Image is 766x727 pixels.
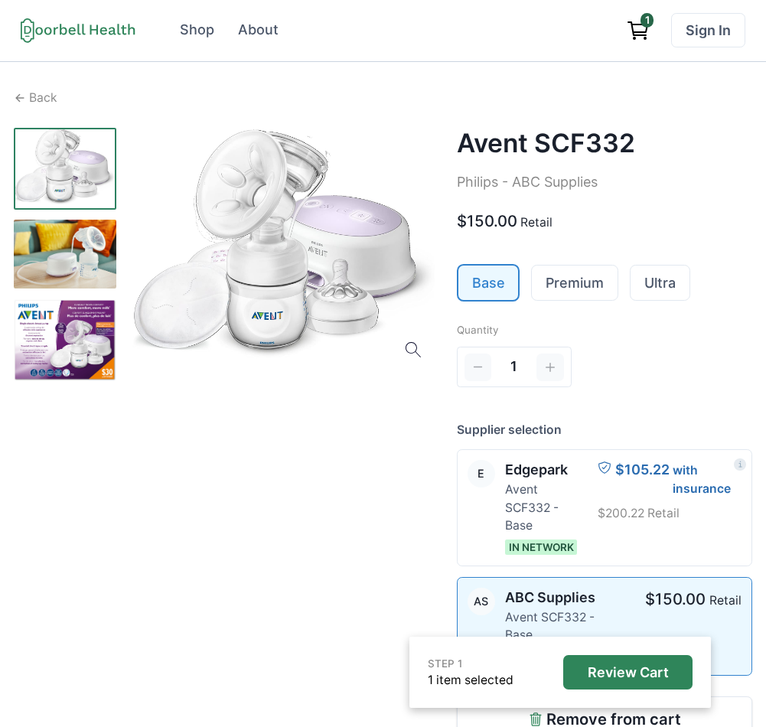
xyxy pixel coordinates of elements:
a: About [228,13,289,47]
p: Quantity [457,322,752,337]
p: with insurance [673,461,731,497]
p: Avent SCF332 - Base [505,481,577,535]
h2: Avent SCF332 [457,128,752,158]
button: Increment [536,354,564,381]
a: Sign In [671,13,745,47]
a: Shop [170,13,225,47]
a: EdgeparkEdgeparkAvent SCF332 - BaseIn Network$105.22with insurance$200.22 Retail [457,449,752,566]
span: In Network [505,540,577,555]
span: 1 [510,357,517,377]
p: Review Cart [588,664,669,681]
p: 1 item selected [428,671,513,690]
button: Decrement [464,354,492,381]
p: $200.22 Retail [598,504,746,523]
button: Base [458,266,519,300]
a: Ultra [631,266,689,300]
div: About [238,20,279,41]
p: $150.00 [457,210,517,233]
span: 1 [641,13,654,27]
img: fjqt3luqs1s1fockw9rvj9w7pfkf [14,220,116,289]
p: Avent SCF332 - Base [505,608,624,644]
p: Supplier selection [457,421,752,439]
p: Retail [520,214,552,232]
p: Edgepark [505,460,577,481]
div: Edgepark [478,468,484,479]
p: Back [29,89,57,107]
img: p396f7c1jhk335ckoricv06bci68 [14,128,116,210]
p: Philips - ABC Supplies [457,172,752,193]
div: Shop [180,20,214,41]
p: $150.00 [645,588,706,611]
p: Retail [709,592,742,610]
a: Premium [532,266,618,300]
button: Review Cart [563,655,693,690]
a: ABC SuppliesABC SuppliesAvent SCF332 - BaseOut of Network$150.00Retail [457,577,752,676]
div: ABC Supplies [474,596,488,607]
p: STEP 1 [428,656,513,671]
a: View cart [620,13,658,47]
img: p8xktdatc5qvihr1wisn7n0qpc5j [14,299,116,381]
p: $105.22 [615,460,670,481]
p: ABC Supplies [505,588,624,608]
